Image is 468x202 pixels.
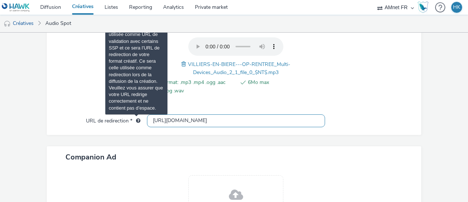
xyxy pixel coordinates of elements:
input: url... [147,114,325,127]
img: audio [4,20,11,27]
div: L'URL de redirection sera utilisée comme URL de validation avec certains SSP et ce sera l'URL de ... [132,117,140,125]
a: Audio Spot [42,15,75,32]
img: Hawk Academy [418,1,429,13]
span: VILLIERS-EN-BIERE---OP-RENTREE_Multi-Devices_Audio_2_1_file_0_$NT$.mp3 [188,61,290,76]
div: HK [453,2,460,13]
img: undefined Logo [2,3,30,12]
a: Hawk Academy [418,1,431,13]
span: Format: .mp3 .mp4 .ogg .aac .mpg .wav [161,78,235,95]
span: Companion Ad [65,152,116,162]
span: 6Mo max [248,78,322,95]
label: URL de redirection * [83,114,143,125]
